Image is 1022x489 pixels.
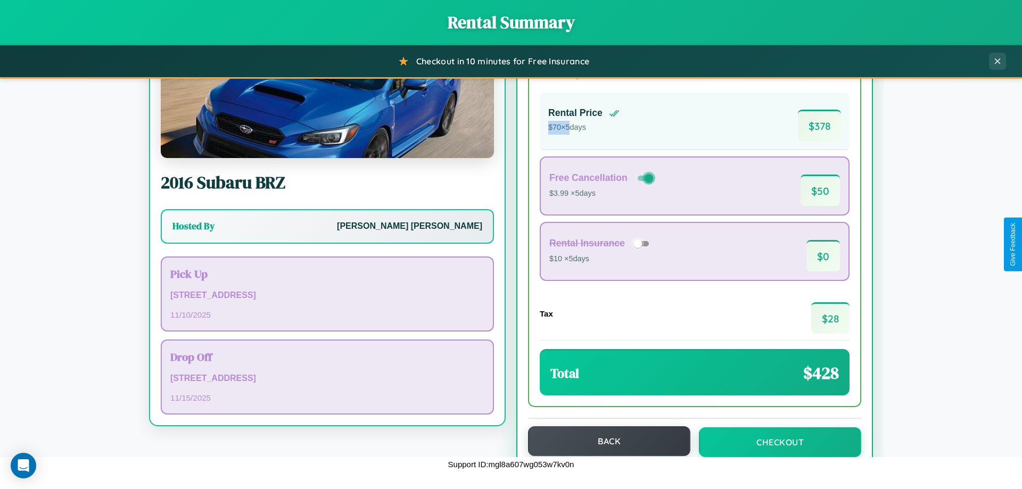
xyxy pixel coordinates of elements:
[172,220,215,233] h3: Hosted By
[801,175,840,206] span: $ 50
[161,52,494,158] img: Subaru BRZ
[528,426,690,456] button: Back
[548,121,620,135] p: $ 70 × 5 days
[803,361,839,385] span: $ 428
[549,238,625,249] h4: Rental Insurance
[170,288,484,303] p: [STREET_ADDRESS]
[161,171,494,194] h2: 2016 Subaru BRZ
[337,219,482,234] p: [PERSON_NAME] [PERSON_NAME]
[549,187,655,201] p: $3.99 × 5 days
[806,240,840,271] span: $ 0
[416,56,589,67] span: Checkout in 10 minutes for Free Insurance
[548,107,603,119] h4: Rental Price
[170,371,484,386] p: [STREET_ADDRESS]
[811,302,850,334] span: $ 28
[699,427,861,457] button: Checkout
[549,172,628,184] h4: Free Cancellation
[170,349,484,364] h3: Drop Off
[550,364,579,382] h3: Total
[540,309,553,318] h4: Tax
[1009,223,1017,266] div: Give Feedback
[798,110,841,141] span: $ 378
[170,266,484,281] h3: Pick Up
[448,457,574,471] p: Support ID: mgl8a607wg053w7kv0n
[549,252,653,266] p: $10 × 5 days
[170,391,484,405] p: 11 / 15 / 2025
[11,453,36,478] div: Open Intercom Messenger
[11,11,1011,34] h1: Rental Summary
[170,308,484,322] p: 11 / 10 / 2025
